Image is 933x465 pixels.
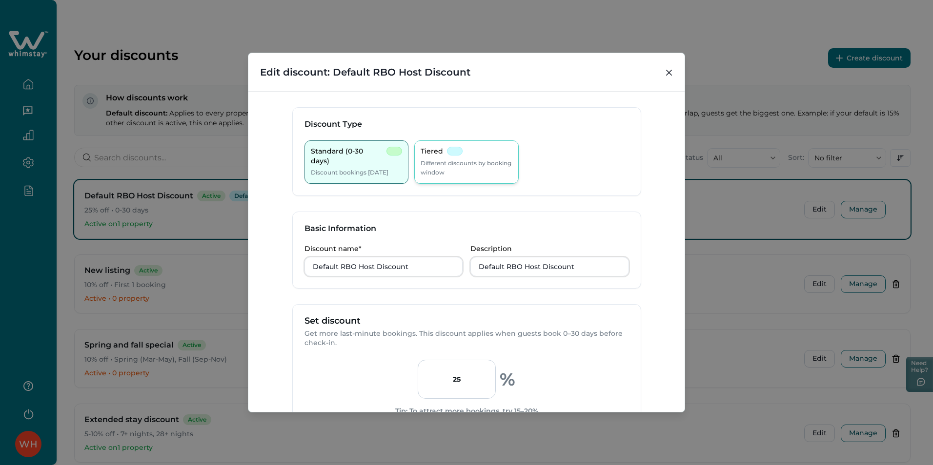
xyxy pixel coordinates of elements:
p: Set discount [304,316,629,326]
button: Close [661,65,677,80]
input: e.g., Winter special [304,257,463,276]
p: Discount name* [304,245,457,253]
p: Description [470,245,623,253]
p: Discount bookings [DATE] [311,168,388,177]
header: Edit discount: Default RBO Host Discount [248,53,685,91]
input: e.g., Save on bookings made within 30 days [470,257,629,276]
h3: Discount Type [304,119,629,129]
p: Get more last-minute bookings. This discount applies when guests book 0–30 days before check-in. [304,329,629,348]
h3: Basic Information [304,224,376,233]
input: 0 [418,360,496,399]
p: % [500,369,515,389]
p: Different discounts by booking window [421,158,512,177]
p: Tip: To attract more bookings, try 15–20% [395,407,538,416]
p: Standard (0-30 days) [311,147,383,166]
p: Tiered [421,147,443,156]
